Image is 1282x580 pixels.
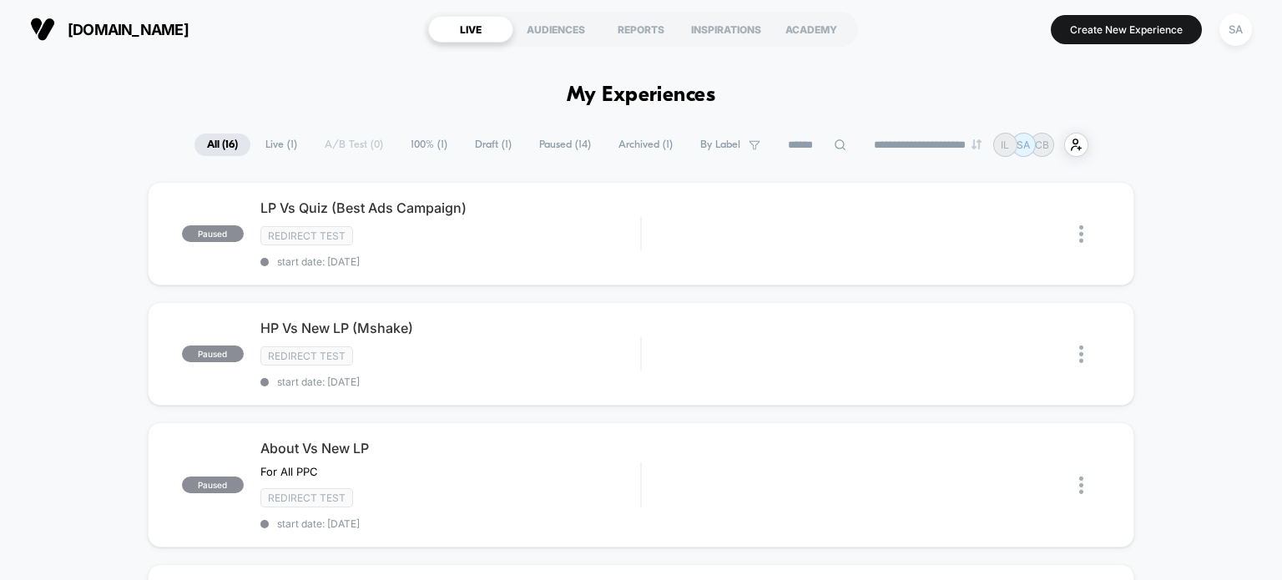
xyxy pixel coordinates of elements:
[68,21,189,38] span: [DOMAIN_NAME]
[527,134,603,156] span: Paused ( 14 )
[1035,139,1049,151] p: CB
[1017,139,1030,151] p: SA
[398,134,460,156] span: 100% ( 1 )
[1001,139,1009,151] p: IL
[684,16,769,43] div: INSPIRATIONS
[1079,477,1083,494] img: close
[606,134,685,156] span: Archived ( 1 )
[260,226,353,245] span: Redirect Test
[462,134,524,156] span: Draft ( 1 )
[1079,345,1083,363] img: close
[972,139,982,149] img: end
[260,440,641,456] span: About Vs New LP
[25,16,194,43] button: [DOMAIN_NAME]
[30,17,55,42] img: Visually logo
[700,139,740,151] span: By Label
[260,488,353,507] span: Redirect Test
[260,199,641,216] span: LP Vs Quiz (Best Ads Campaign)
[260,517,641,530] span: start date: [DATE]
[182,477,244,493] span: paused
[260,465,318,478] span: For All PPC
[194,134,250,156] span: All ( 16 )
[260,255,641,268] span: start date: [DATE]
[253,134,310,156] span: Live ( 1 )
[182,225,244,242] span: paused
[598,16,684,43] div: REPORTS
[1219,13,1252,46] div: SA
[769,16,854,43] div: ACADEMY
[1051,15,1202,44] button: Create New Experience
[513,16,598,43] div: AUDIENCES
[260,346,353,366] span: Redirect Test
[1079,225,1083,243] img: close
[428,16,513,43] div: LIVE
[260,376,641,388] span: start date: [DATE]
[260,320,641,336] span: HP Vs New LP (Mshake)
[567,83,716,108] h1: My Experiences
[182,345,244,362] span: paused
[1214,13,1257,47] button: SA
